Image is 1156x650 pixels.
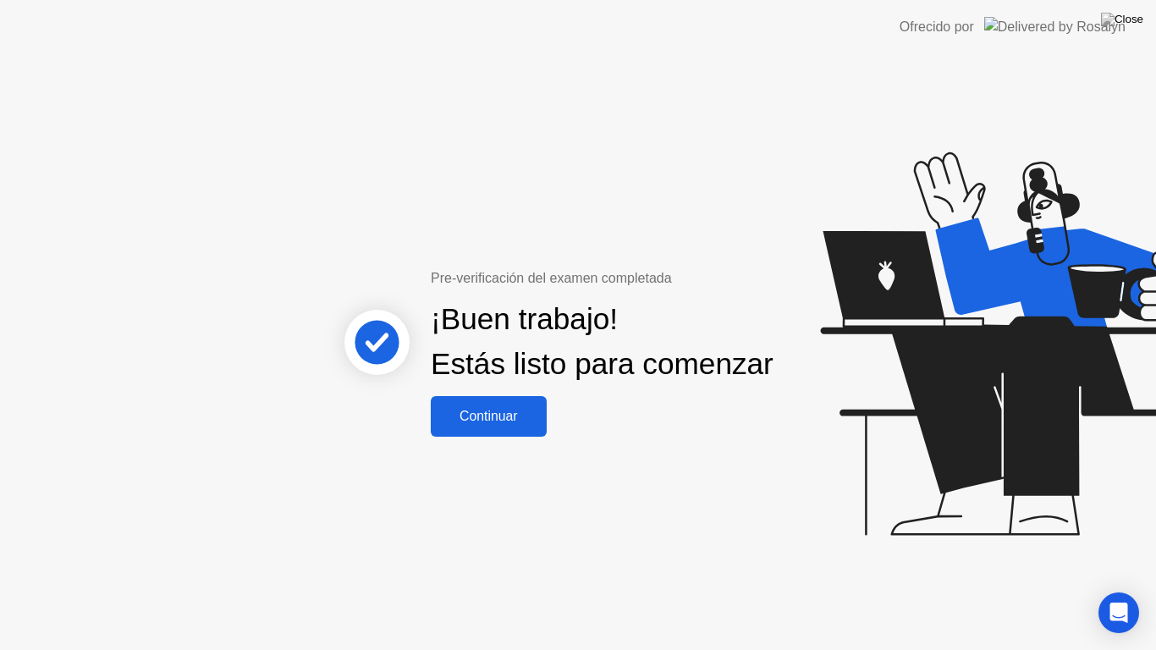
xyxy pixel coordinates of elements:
[984,17,1126,36] img: Delivered by Rosalyn
[431,396,547,437] button: Continuar
[431,297,773,387] div: ¡Buen trabajo! Estás listo para comenzar
[431,268,780,289] div: Pre-verificación del examen completada
[436,409,542,424] div: Continuar
[1098,592,1139,633] div: Open Intercom Messenger
[1101,13,1143,26] img: Close
[900,17,974,37] div: Ofrecido por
